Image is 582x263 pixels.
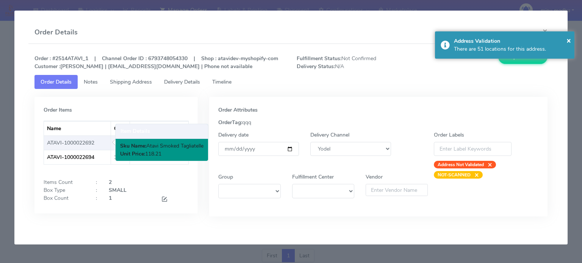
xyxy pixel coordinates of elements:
div: Items Count [38,178,90,186]
strong: Fulfillment Status: [297,55,341,62]
div: Address Validation [454,37,569,45]
label: Order Labels [434,131,464,139]
span: Shipping Address [110,78,152,86]
span: Delivery Details [164,78,200,86]
td: ATAVI-1000022692 [44,135,111,150]
h3: Item Details [116,124,208,139]
div: Box Type [38,186,90,194]
th: Name [44,121,111,135]
h4: Order Details [34,27,78,37]
strong: NOT-SCANNED [438,172,471,178]
span: Notes [84,78,98,86]
div: There are 51 locations for this address. [454,45,569,53]
span: Order Details [41,78,72,86]
span: × [566,35,571,45]
label: Vendor [366,173,383,181]
input: Enter Vendor Name [366,184,428,196]
div: : [90,194,103,204]
strong: Sku Name: [120,142,146,149]
td: 1 [111,150,130,164]
th: Qty [111,121,130,135]
strong: Unit Price: [120,150,145,157]
span: Not Confirmed N/A [291,54,422,70]
td: ATAVI-1000022694 [44,150,111,164]
div: : [90,178,103,186]
label: Fulfillment Center [292,173,334,181]
label: Delivery Channel [310,131,349,139]
strong: 2 [109,179,112,186]
button: Close [566,35,571,46]
label: Group [218,173,233,181]
strong: Customer : [34,63,60,70]
strong: OrderTag: [218,119,242,126]
th: Total Price (INR) [130,121,188,135]
input: Enter Label Keywords [434,142,512,156]
div: qqq [213,118,544,126]
ul: Tabs [34,75,548,89]
strong: Order Attributes [218,106,258,114]
strong: Order Items [44,106,72,114]
div: Atavi Smoked Tagliatelle 118.21 [116,139,208,161]
div: : [90,186,103,194]
label: Delivery date [218,131,249,139]
strong: SMALL [109,187,127,194]
strong: 1 [109,195,112,202]
span: Timeline [212,78,232,86]
span: × [484,161,492,168]
strong: Address Not Validated [438,162,484,168]
div: Box Count [38,194,90,204]
span: × [471,171,479,179]
strong: Order : #2514ATAVI_1 | Channel Order ID : 6793748054330 | Shop : atavidev-myshopify-com [PERSON_N... [34,55,278,70]
button: Close [537,21,554,41]
strong: Delivery Status: [297,63,335,70]
td: 1 [111,135,130,150]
